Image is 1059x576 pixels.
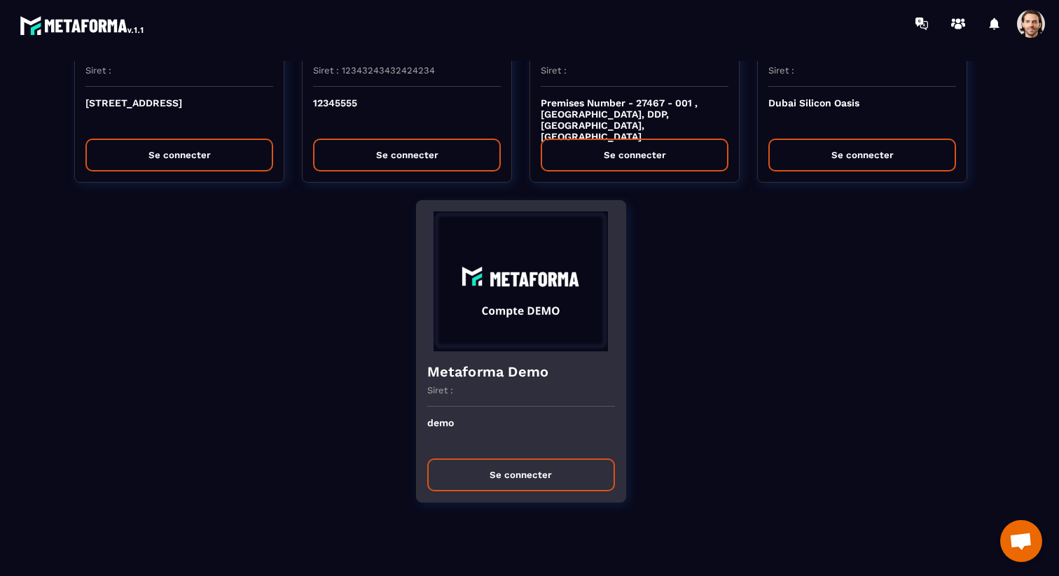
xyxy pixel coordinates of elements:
button: Se connecter [313,139,501,171]
a: Ouvrir le chat [1000,520,1042,562]
p: Siret : [427,385,453,395]
h4: Metaforma Demo [427,362,615,381]
img: logo [20,13,146,38]
button: Se connecter [427,458,615,491]
p: Siret : [541,65,567,76]
p: Premises Number - 27467 - 001 , [GEOGRAPHIC_DATA], DDP, [GEOGRAPHIC_DATA], [GEOGRAPHIC_DATA] [541,97,728,128]
p: demo [427,417,615,448]
button: Se connecter [768,139,956,171]
p: Siret : [85,65,111,76]
p: [STREET_ADDRESS] [85,97,273,128]
button: Se connecter [541,139,728,171]
p: Dubai Silicon Oasis [768,97,956,128]
button: Se connecter [85,139,273,171]
p: 12345555 [313,97,501,128]
p: Siret : [768,65,794,76]
img: funnel-background [427,211,615,351]
p: Siret : 12343243432424234 [313,65,435,76]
